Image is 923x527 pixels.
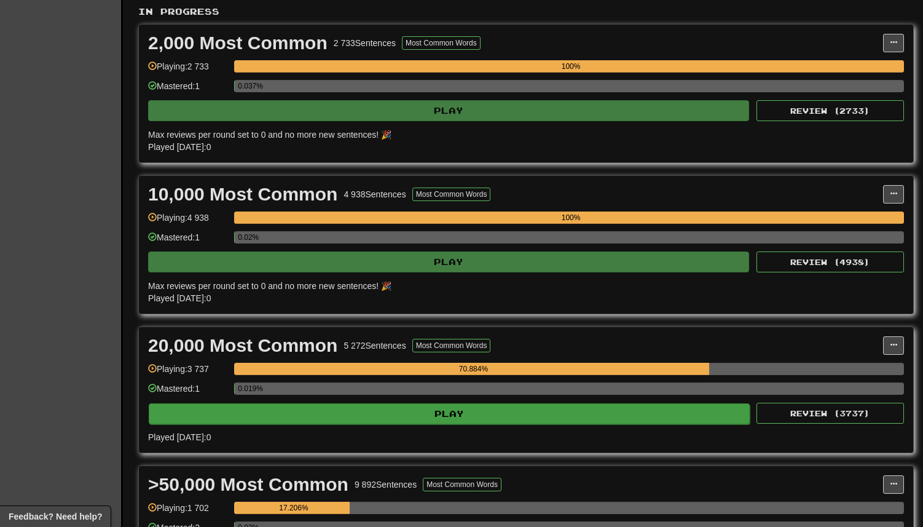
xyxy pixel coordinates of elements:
[334,37,396,49] div: 2 733 Sentences
[148,502,228,522] div: Playing: 1 702
[148,185,337,204] div: 10,000 Most Common
[756,403,904,424] button: Review (3737)
[148,252,749,272] button: Play
[238,60,904,73] div: 100%
[148,336,337,355] div: 20,000 Most Common
[148,363,228,383] div: Playing: 3 737
[148,129,897,141] div: Max reviews per round set to 0 and no more new sentences! 🎉
[148,100,749,121] button: Play
[344,339,406,352] div: 5 272 Sentences
[412,339,491,352] button: Most Common Words
[238,363,709,375] div: 70.884%
[148,432,211,442] span: Played [DATE]: 0
[148,293,211,303] span: Played [DATE]: 0
[148,142,211,152] span: Played [DATE]: 0
[148,80,228,100] div: Mastered: 1
[148,280,897,292] div: Max reviews per round set to 0 and no more new sentences! 🎉
[148,382,228,403] div: Mastered: 1
[238,502,349,514] div: 17.206%
[148,231,228,252] div: Mastered: 1
[148,60,228,81] div: Playing: 2 733
[238,212,904,224] div: 100%
[148,475,348,494] div: >50,000 Most Common
[149,403,750,424] button: Play
[355,478,417,491] div: 9 892 Sentences
[402,36,481,50] button: Most Common Words
[344,188,406,200] div: 4 938 Sentences
[148,212,228,232] div: Playing: 4 938
[138,6,914,18] p: In Progress
[756,100,904,121] button: Review (2733)
[423,478,501,491] button: Most Common Words
[148,34,328,52] div: 2,000 Most Common
[412,188,491,201] button: Most Common Words
[756,252,904,272] button: Review (4938)
[9,510,102,523] span: Open feedback widget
